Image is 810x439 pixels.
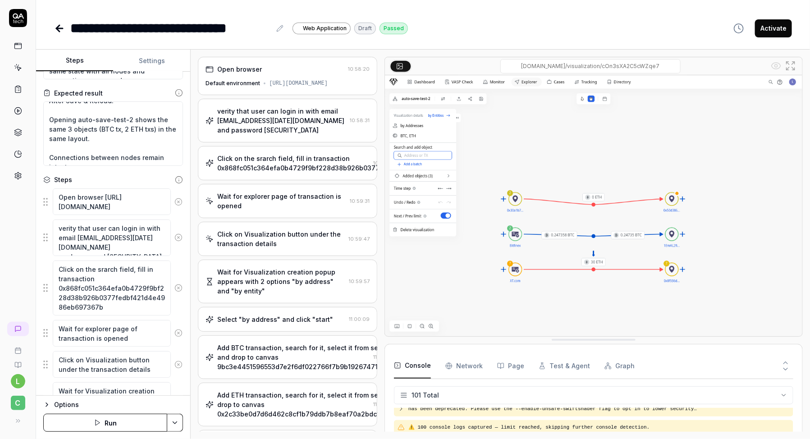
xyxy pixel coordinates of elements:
[217,343,459,371] div: Add BTC transaction, search for it, select it from search results and drag and drop to canvas 9bc...
[217,390,470,419] div: Add ETH transaction, search for it, select it from search results and drag and drop to canvas 0x2...
[783,59,798,73] button: Open in full screen
[350,117,370,123] time: 10:58:31
[171,356,186,374] button: Remove step
[217,192,346,210] div: Wait for explorer page of transaction is opened
[394,353,431,379] button: Console
[604,353,635,379] button: Graph
[7,322,29,336] a: New conversation
[497,353,524,379] button: Page
[11,396,25,410] span: C
[728,19,750,37] button: View version history
[217,106,346,135] div: verity that user can login in with email [EMAIL_ADDRESS][DATE][DOMAIN_NAME] and password [SECURIT...
[373,401,392,407] time: 11:01:46
[755,19,792,37] button: Activate
[217,229,345,248] div: Click on Visualization button under the transaction details
[43,320,183,347] div: Suggestions
[54,399,183,410] div: Options
[445,353,483,379] button: Network
[171,324,186,342] button: Remove step
[293,22,351,34] a: Web Application
[43,260,183,316] div: Suggestions
[54,175,72,184] div: Steps
[348,236,370,242] time: 10:59:47
[43,219,183,256] div: Suggestions
[217,315,333,324] div: Select "by address" and click "start"
[43,399,183,410] button: Options
[4,340,32,354] a: Book a call with us
[349,316,370,322] time: 11:00:09
[4,389,32,412] button: C
[206,79,260,87] div: Default environment
[113,50,190,72] button: Settings
[36,50,113,72] button: Steps
[43,351,183,378] div: Suggestions
[171,229,186,247] button: Remove step
[54,88,103,98] div: Expected result
[380,23,408,34] div: Passed
[539,353,590,379] button: Test & Agent
[11,374,25,389] button: l
[43,188,183,215] div: Suggestions
[348,66,370,72] time: 10:58:20
[303,24,347,32] span: Web Application
[350,198,370,204] time: 10:59:31
[171,279,186,297] button: Remove step
[171,193,186,211] button: Remove step
[217,154,474,173] div: Click on the srarch field, fill in transaction 0x868fc051c364efa0b4729f9bf228d38b926b0377fedbf421...
[349,278,370,284] time: 10:59:57
[269,79,328,87] div: [URL][DOMAIN_NAME]
[385,75,802,336] img: Screenshot
[408,424,790,431] pre: ⚠️ 100 console logs captured — limit reached, skipping further console detection.
[373,354,394,360] time: 11:00:34
[769,59,783,73] button: Show all interative elements
[43,382,183,419] div: Suggestions
[217,64,262,74] div: Open browser
[354,23,376,34] div: Draft
[4,354,32,369] a: Documentation
[373,160,395,166] time: 10:59:06
[217,267,345,296] div: Wait for Visualization creation popup appears with 2 options "by address" and "by entity"
[171,391,186,409] button: Remove step
[43,414,167,432] button: Run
